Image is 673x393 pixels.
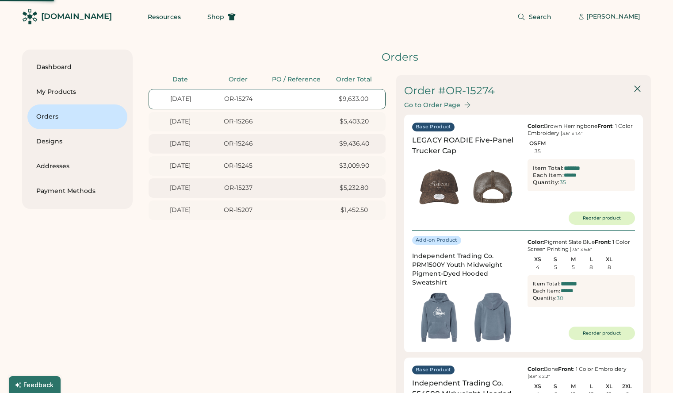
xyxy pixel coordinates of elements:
div: Orders [149,50,651,65]
div: Item Total: [533,281,561,288]
div: S [547,256,564,262]
div: Quantity: [533,179,560,186]
div: My Products [36,88,119,96]
div: [PERSON_NAME] [586,12,640,21]
div: [DATE] [154,162,206,170]
div: Each Item: [533,172,564,179]
div: 8 [589,264,593,270]
div: $3,009.90 [328,162,380,170]
div: M [565,256,581,262]
img: generate-image [412,290,466,344]
div: Payment Methods [36,187,119,196]
div: OSFM [529,140,546,146]
div: Orders [36,112,119,121]
strong: Color: [528,239,544,245]
button: Resources [137,8,191,26]
div: OR-15207 [212,206,264,215]
strong: Color: [528,123,544,129]
div: Designs [36,137,119,146]
div: Independent Trading Co. PRM1500Y Youth Midweight Pigment-Dyed Hooded Sweatshirt [412,252,520,287]
img: generate-image [466,290,520,344]
div: 35 [560,179,566,185]
div: Go to Order Page [404,101,460,109]
div: M [565,383,581,389]
div: PO / Reference [270,75,322,84]
div: 4 [536,264,539,270]
div: OR-15237 [212,184,264,193]
img: generate-image [412,160,466,214]
font: 7.5" x 6.6" [572,247,592,252]
div: Order [212,75,264,84]
div: [DOMAIN_NAME] [41,11,112,22]
button: Shop [197,8,246,26]
div: Quantity: [533,295,557,302]
div: 8 [608,264,611,270]
div: $5,403.20 [328,117,380,126]
div: $9,633.00 [328,95,380,104]
div: [DATE] [154,139,206,148]
div: OR-15246 [212,139,264,148]
div: LEGACY ROADIE Five-Panel Trucker Cap [412,135,520,156]
font: 3.6" x 1.4" [562,131,583,136]
img: Rendered Logo - Screens [22,9,38,24]
div: Item Total: [533,165,564,172]
div: 2XL [619,383,635,389]
div: L [583,256,600,262]
div: 35 [535,148,541,154]
div: Order #OR-15274 [404,83,495,98]
div: [DATE] [154,117,206,126]
div: Base Product [416,366,451,374]
div: XS [529,256,546,262]
div: Order Total [328,75,380,84]
div: OR-15274 [212,95,265,104]
strong: Color: [528,366,544,372]
div: XS [529,383,546,389]
div: Each Item: [533,288,561,295]
div: Brown Herringbone : 1 Color Embroidery | [528,123,635,137]
div: 5 [554,264,557,270]
strong: Front [558,366,573,372]
div: L [583,383,600,389]
span: Search [529,14,551,20]
div: $5,232.80 [328,184,380,193]
div: S [547,383,564,389]
div: Addresses [36,162,119,171]
div: Dashboard [36,63,119,72]
div: $1,452.50 [328,206,380,215]
div: Add-on Product [416,237,458,244]
div: OR-15245 [212,162,264,170]
div: 5 [572,264,575,270]
button: Reorder product [569,327,635,340]
div: $9,436.40 [328,139,380,148]
font: 8.9" x 2.2" [529,374,550,379]
div: Date [154,75,206,84]
div: Base Product [416,123,451,131]
span: Shop [207,14,224,20]
div: [DATE] [154,95,207,104]
button: Reorder product [569,212,635,225]
strong: Front [595,239,610,245]
div: Pigment Slate Blue : 1 Color Screen Printing | [528,239,635,253]
strong: Front [597,123,612,129]
div: 30 [557,295,563,301]
div: [DATE] [154,206,206,215]
div: XL [601,383,617,389]
div: [DATE] [154,184,206,193]
button: Search [507,8,562,26]
div: XL [601,256,617,262]
div: Bone : 1 Color Embroidery | [528,366,635,380]
div: OR-15266 [212,117,264,126]
img: generate-image [466,160,520,214]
